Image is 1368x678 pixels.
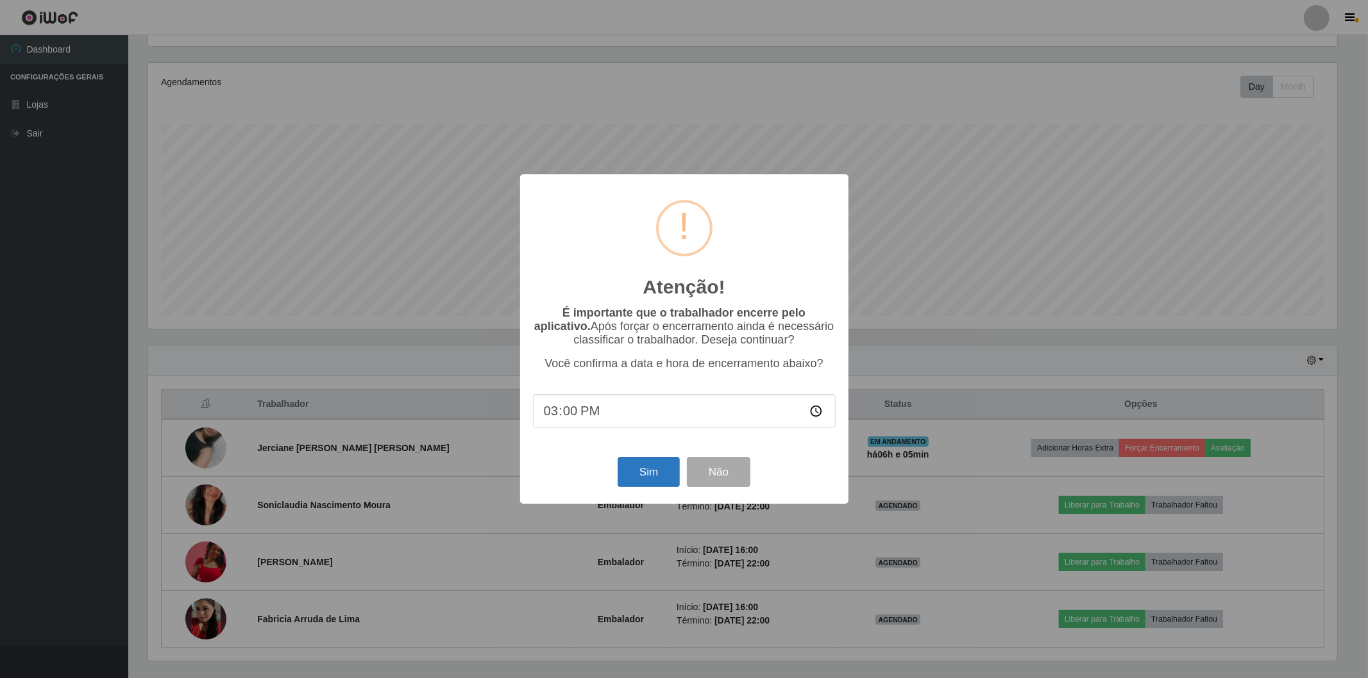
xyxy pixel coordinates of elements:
h2: Atenção! [643,276,725,299]
button: Sim [618,457,680,487]
button: Não [687,457,750,487]
p: Após forçar o encerramento ainda é necessário classificar o trabalhador. Deseja continuar? [533,306,836,347]
b: É importante que o trabalhador encerre pelo aplicativo. [534,306,806,333]
p: Você confirma a data e hora de encerramento abaixo? [533,357,836,370]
